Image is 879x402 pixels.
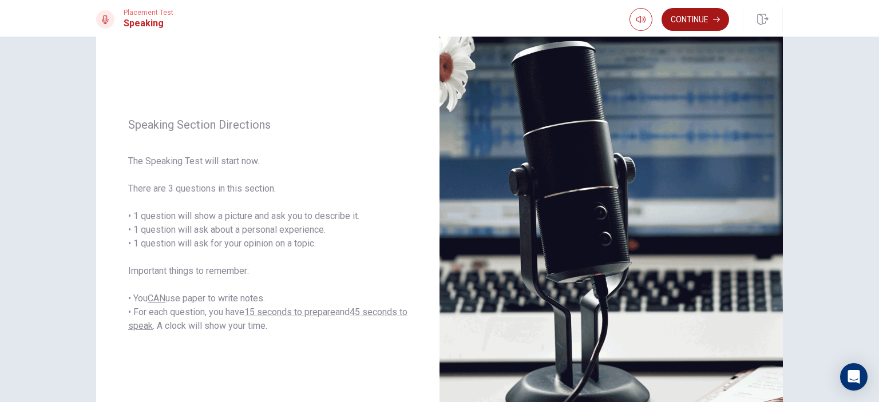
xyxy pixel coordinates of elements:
[124,9,173,17] span: Placement Test
[148,293,165,304] u: CAN
[244,307,335,317] u: 15 seconds to prepare
[840,363,868,391] div: Open Intercom Messenger
[124,17,173,30] h1: Speaking
[662,8,729,31] button: Continue
[128,118,407,132] span: Speaking Section Directions
[128,154,407,333] span: The Speaking Test will start now. There are 3 questions in this section. • 1 question will show a...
